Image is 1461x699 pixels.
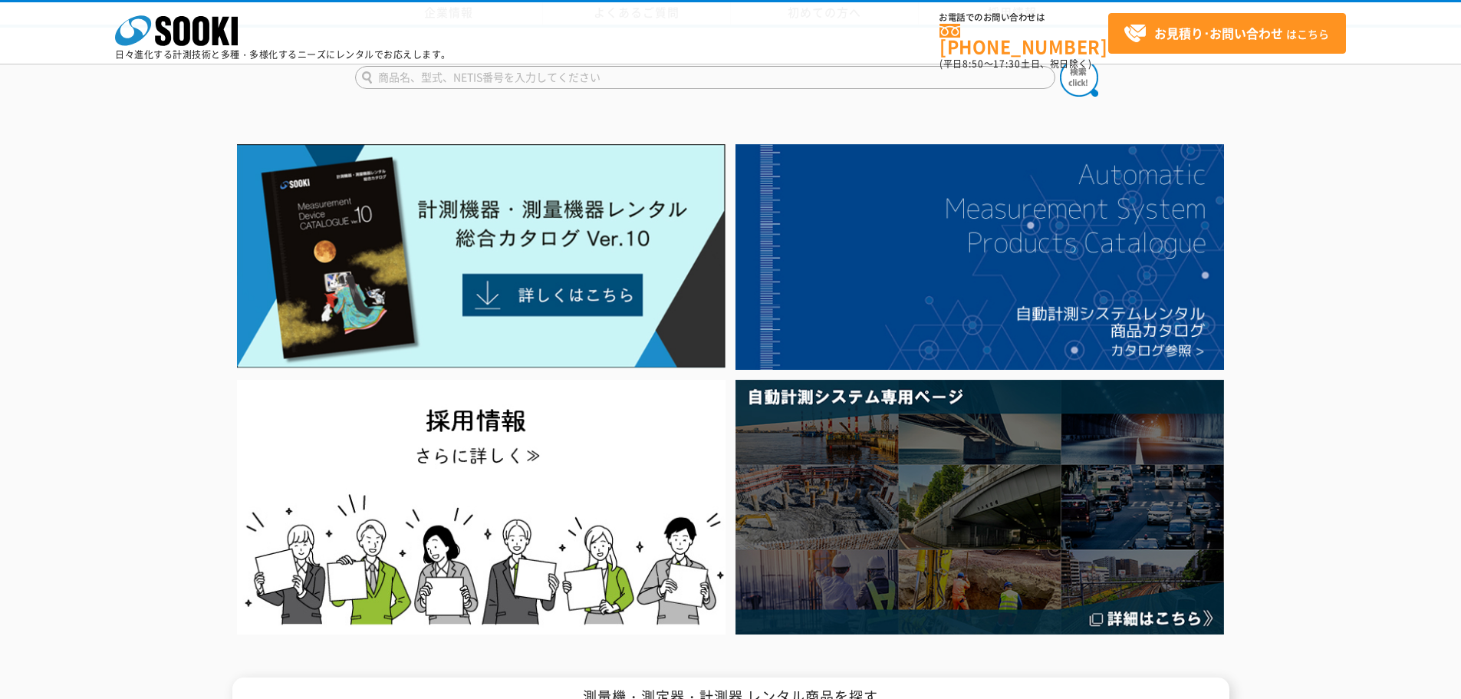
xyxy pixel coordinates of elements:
[939,57,1091,71] span: (平日 ～ 土日、祝日除く)
[939,13,1108,22] span: お電話でのお問い合わせは
[962,57,984,71] span: 8:50
[237,380,726,634] img: SOOKI recruit
[735,144,1224,370] img: 自動計測システムカタログ
[115,50,451,59] p: 日々進化する計測技術と多種・多様化するニーズにレンタルでお応えします。
[355,66,1055,89] input: 商品名、型式、NETIS番号を入力してください
[1124,22,1329,45] span: はこちら
[237,144,726,368] img: Catalog Ver10
[1060,58,1098,97] img: btn_search.png
[993,57,1021,71] span: 17:30
[1154,24,1283,42] strong: お見積り･お問い合わせ
[1108,13,1346,54] a: お見積り･お問い合わせはこちら
[939,24,1108,55] a: [PHONE_NUMBER]
[735,380,1224,634] img: 自動計測システム専用ページ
